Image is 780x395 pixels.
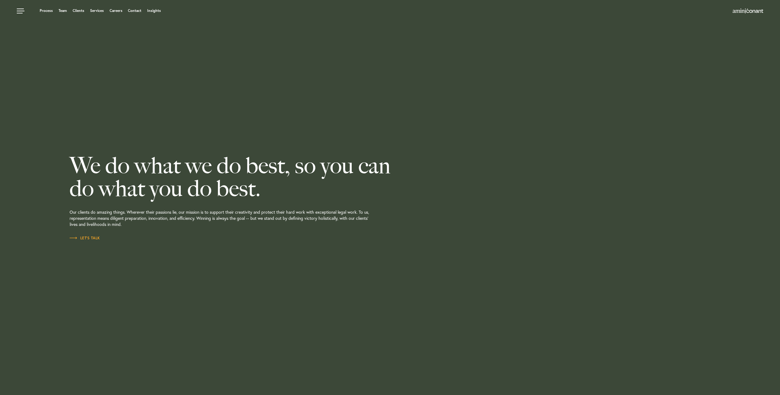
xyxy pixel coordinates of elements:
[70,236,100,240] span: Let’s Talk
[147,9,161,13] a: Insights
[110,9,122,13] a: Careers
[73,9,84,13] a: Clients
[128,9,141,13] a: Contact
[59,9,67,13] a: Team
[733,9,763,13] img: Amini & Conant
[70,154,451,200] h2: We do what we do best, so you can do what you do best.
[90,9,104,13] a: Services
[70,200,451,235] p: Our clients do amazing things. Wherever their passions lie, our mission is to support their creat...
[70,235,100,241] a: Let’s Talk
[40,9,53,13] a: Process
